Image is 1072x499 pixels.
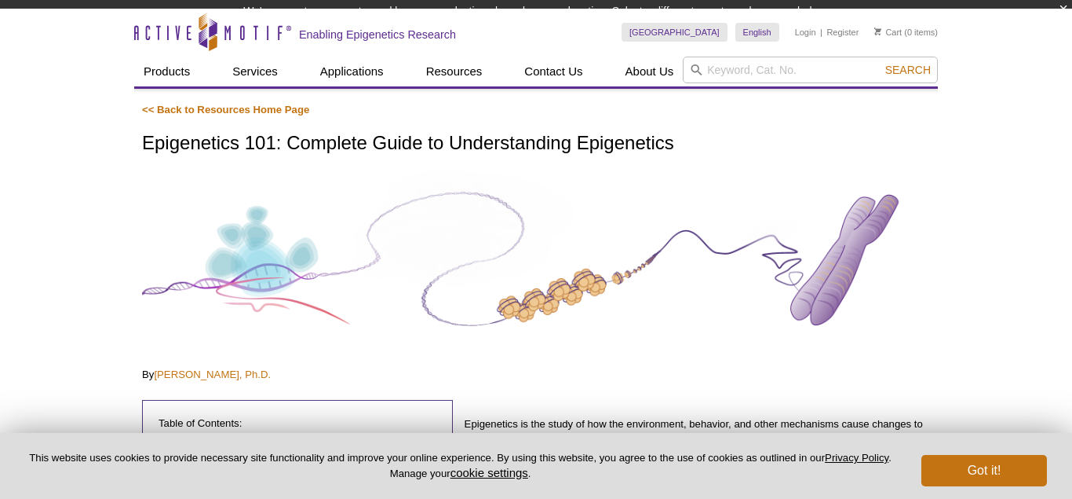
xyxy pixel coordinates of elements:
[134,57,199,86] a: Products
[417,57,492,86] a: Resources
[159,416,436,431] p: Table of Contents:
[25,451,895,481] p: This website uses cookies to provide necessary site functionality and improve your online experie...
[142,171,930,349] img: Complete Guide to Understanding Epigenetics
[299,28,456,42] h2: Enabling Epigenetics Research
[515,57,592,86] a: Contact Us
[874,27,902,38] a: Cart
[826,27,859,38] a: Register
[735,23,779,42] a: English
[820,23,822,42] li: |
[311,57,393,86] a: Applications
[874,28,881,35] img: Your Cart
[616,57,684,86] a: About Us
[450,466,528,479] button: cookie settings
[142,368,930,382] p: By
[881,63,935,77] button: Search
[142,104,309,116] a: << Back to Resources Home Page
[825,452,888,464] a: Privacy Policy
[921,455,1047,486] button: Got it!
[874,23,938,42] li: (0 items)
[683,57,938,83] input: Keyword, Cat. No.
[885,64,931,76] span: Search
[223,57,287,86] a: Services
[795,27,816,38] a: Login
[142,133,930,156] h1: Epigenetics 101: Complete Guide to Understanding Epigenetics
[154,369,271,380] a: [PERSON_NAME], Ph.D.
[622,23,727,42] a: [GEOGRAPHIC_DATA]
[465,417,930,488] p: Epigenetics is the study of how the environment, behavior, and other mechanisms cause changes to ...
